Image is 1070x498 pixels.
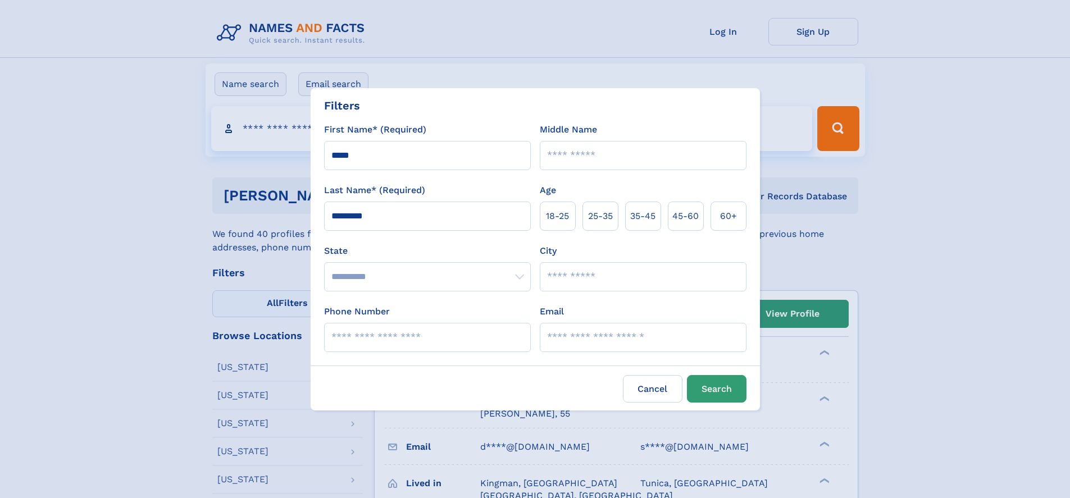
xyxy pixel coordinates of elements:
[540,184,556,197] label: Age
[623,375,682,403] label: Cancel
[324,244,531,258] label: State
[546,209,569,223] span: 18‑25
[672,209,699,223] span: 45‑60
[687,375,746,403] button: Search
[630,209,655,223] span: 35‑45
[720,209,737,223] span: 60+
[540,123,597,136] label: Middle Name
[324,97,360,114] div: Filters
[540,244,557,258] label: City
[540,305,564,318] label: Email
[324,123,426,136] label: First Name* (Required)
[324,305,390,318] label: Phone Number
[588,209,613,223] span: 25‑35
[324,184,425,197] label: Last Name* (Required)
